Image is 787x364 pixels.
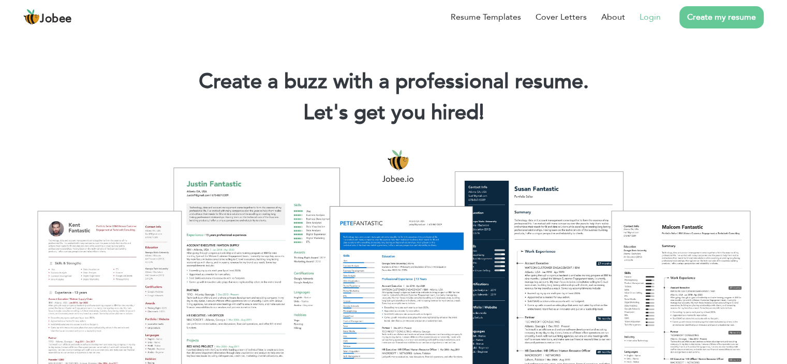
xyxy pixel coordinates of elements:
h2: Let's [16,99,771,126]
a: Resume Templates [451,11,521,23]
span: | [479,98,484,127]
span: Jobee [40,13,72,25]
a: Create my resume [679,6,764,28]
span: get you hired! [354,98,484,127]
a: Cover Letters [536,11,587,23]
a: Jobee [23,9,72,25]
a: Login [640,11,661,23]
img: jobee.io [23,9,40,25]
a: About [601,11,625,23]
h1: Create a buzz with a professional resume. [16,68,771,95]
